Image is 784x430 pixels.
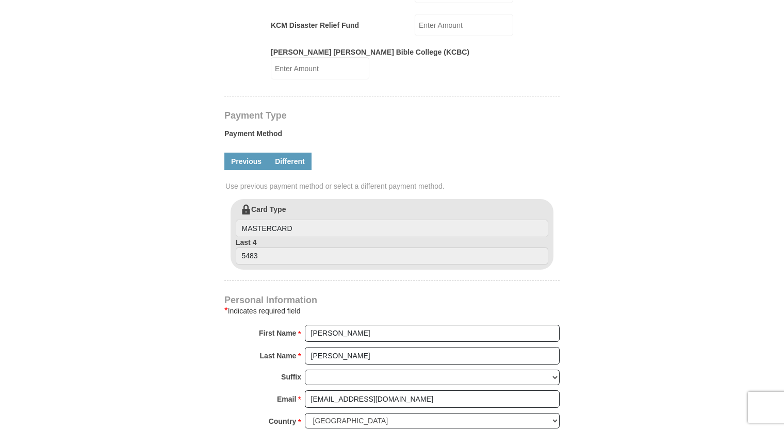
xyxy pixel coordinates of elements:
strong: Last Name [260,349,297,363]
label: KCM Disaster Relief Fund [271,20,359,30]
strong: Suffix [281,370,301,384]
input: Enter Amount [271,57,369,79]
h4: Payment Type [224,111,560,120]
input: Last 4 [236,247,548,265]
label: Payment Method [224,128,560,144]
label: Card Type [236,204,548,237]
input: Enter Amount [415,14,513,36]
label: Last 4 [236,237,548,265]
a: Previous [224,153,268,170]
input: Card Type [236,220,548,237]
strong: First Name [259,326,296,340]
strong: Email [277,392,296,406]
strong: Country [269,414,297,428]
label: [PERSON_NAME] [PERSON_NAME] Bible College (KCBC) [271,47,469,57]
span: Use previous payment method or select a different payment method. [225,181,561,191]
div: Indicates required field [224,305,560,317]
h4: Personal Information [224,296,560,304]
a: Different [268,153,312,170]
